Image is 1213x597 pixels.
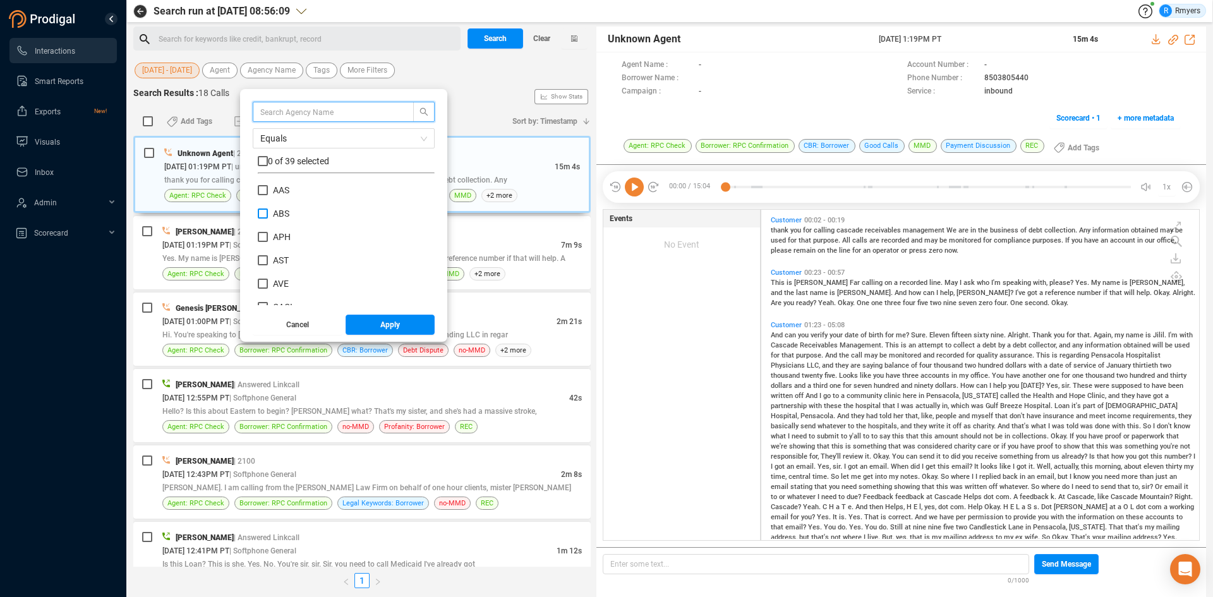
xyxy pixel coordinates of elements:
span: be [879,351,889,359]
span: Agent: RPC Check [169,190,226,202]
span: be [939,236,949,244]
span: that [1109,289,1124,297]
span: | Softphone General [229,241,296,250]
span: debt [1029,226,1044,234]
span: Search [484,28,507,49]
span: call [851,351,864,359]
span: the [784,289,796,297]
a: Smart Reports [16,68,107,93]
span: balance [884,361,911,370]
span: purpose. [796,351,825,359]
span: nine. [991,331,1008,339]
span: operator [872,246,901,255]
span: Any [1079,226,1092,234]
span: Hospitalist [1126,351,1161,359]
button: + more metadata [1111,108,1181,128]
span: Show Stats [551,21,582,172]
span: you [798,331,811,339]
span: [PERSON_NAME]? [957,289,1015,297]
span: I've [1015,289,1027,297]
span: thank [771,226,790,234]
span: line [839,246,852,255]
span: or [901,246,909,255]
span: thirtieth [1133,361,1160,370]
span: Agent: RPC Check [167,344,224,356]
input: Search Agency Name [260,105,394,119]
span: that [799,236,813,244]
span: | unknown [231,162,267,171]
a: Visuals [16,129,107,154]
span: a [1039,289,1045,297]
span: obtained [1131,226,1160,234]
span: no-MMD [459,344,485,356]
span: Thank [1032,331,1054,339]
span: in [970,226,978,234]
span: your [830,331,845,339]
span: got [1027,289,1039,297]
span: January [1106,361,1133,370]
span: any [1072,341,1085,349]
span: two [930,299,943,307]
span: used [771,236,788,244]
span: is [1052,351,1059,359]
span: We [946,226,958,234]
span: recorded [900,279,929,287]
span: will [1124,289,1137,297]
span: Cancel [286,315,309,335]
span: 2m 21s [557,317,582,326]
span: a [1044,361,1049,370]
span: Yeah. [818,299,838,307]
span: Alright. [1173,289,1195,297]
span: collector, [1029,341,1059,349]
span: for [966,351,977,359]
div: [PERSON_NAME]| 2100[DATE] 01:19PM PT| Softphone General7m 9sYes. My name is [PERSON_NAME], and th... [133,216,591,289]
span: I [960,279,963,287]
img: prodigal-logo [9,10,78,28]
span: One [857,299,871,307]
span: can [923,289,936,297]
span: Jilil. [1153,331,1168,339]
span: +2 more [469,267,505,280]
span: cascade [836,226,865,234]
span: used [1174,341,1190,349]
span: [PERSON_NAME] [794,279,850,287]
button: Add Tags [159,111,220,131]
span: date [1049,361,1065,370]
span: please? [1049,279,1075,287]
span: Interactions [35,47,75,56]
span: for [788,236,799,244]
span: Yes. My name is [PERSON_NAME], and the last name is [PERSON_NAME]. I've got a reference number if... [162,254,565,263]
span: and [911,236,924,244]
span: are [958,226,970,234]
span: and [923,351,936,359]
span: by [998,341,1007,349]
button: Agency Name [240,63,303,78]
span: of [1020,226,1029,234]
span: Okay. [838,299,857,307]
button: Cancel [253,315,342,335]
span: five [917,299,930,307]
span: four [919,361,934,370]
span: Exports [35,107,61,116]
span: that [782,351,796,359]
span: I'm [991,279,1003,287]
span: This [885,341,901,349]
button: Search [468,28,523,49]
span: Are [771,299,783,307]
span: Clear [533,28,550,49]
span: line. [929,279,944,287]
span: office, [1157,236,1176,244]
span: And [895,289,908,297]
span: Sort by: Timestamp [512,111,577,131]
span: birth [869,331,885,339]
span: [DATE] - [DATE] [142,63,192,78]
span: ask [963,279,977,287]
button: Clear [523,28,561,49]
span: + more metadata [1118,108,1174,128]
div: grid [258,184,435,305]
span: CBR: Borrower [342,344,388,356]
span: R [1164,4,1168,17]
button: Add Tags [1046,138,1107,158]
span: hundred [978,361,1005,370]
span: Add Tags [1068,138,1099,158]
